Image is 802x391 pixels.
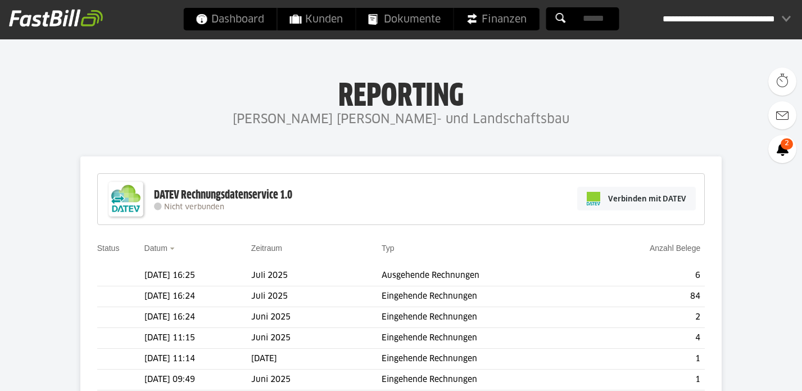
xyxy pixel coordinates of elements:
td: Eingehende Rechnungen [382,349,588,370]
td: Juni 2025 [251,370,382,390]
img: pi-datev-logo-farbig-24.svg [587,192,600,205]
td: Juli 2025 [251,286,382,307]
a: Zeitraum [251,244,282,253]
span: Dashboard [196,8,264,30]
td: [DATE] 16:24 [144,286,251,307]
td: Eingehende Rechnungen [382,370,588,390]
td: [DATE] 09:49 [144,370,251,390]
img: sort_desc.gif [170,248,177,250]
iframe: Öffnet ein Widget, in dem Sie weitere Informationen finden [715,357,791,385]
td: [DATE] 16:24 [144,307,251,328]
td: Ausgehende Rechnungen [382,266,588,286]
a: Dokumente [356,8,453,30]
span: Dokumente [368,8,441,30]
span: Nicht verbunden [164,204,224,211]
a: Anzahl Belege [650,244,700,253]
a: Typ [382,244,395,253]
td: [DATE] 16:25 [144,266,251,286]
td: 2 [588,307,705,328]
td: 6 [588,266,705,286]
img: DATEV-Datenservice Logo [103,177,148,222]
h1: Reporting [112,79,690,109]
a: Finanzen [454,8,539,30]
td: [DATE] [251,349,382,370]
td: [DATE] 11:14 [144,349,251,370]
td: Juli 2025 [251,266,382,286]
img: fastbill_logo_white.png [9,9,103,27]
a: Kunden [277,8,355,30]
td: 84 [588,286,705,307]
td: 4 [588,328,705,349]
a: 2 [768,135,796,163]
a: Dashboard [183,8,277,30]
a: Status [97,244,120,253]
td: Juni 2025 [251,328,382,349]
a: Verbinden mit DATEV [577,187,696,210]
span: Kunden [289,8,343,30]
span: Finanzen [466,8,527,30]
td: 1 [588,370,705,390]
span: 2 [781,138,793,150]
td: [DATE] 11:15 [144,328,251,349]
td: Juni 2025 [251,307,382,328]
div: DATEV Rechnungsdatenservice 1.0 [154,188,292,203]
td: Eingehende Rechnungen [382,286,588,307]
td: Eingehende Rechnungen [382,307,588,328]
td: 1 [588,349,705,370]
a: Datum [144,244,167,253]
td: Eingehende Rechnungen [382,328,588,349]
span: Verbinden mit DATEV [608,193,686,204]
